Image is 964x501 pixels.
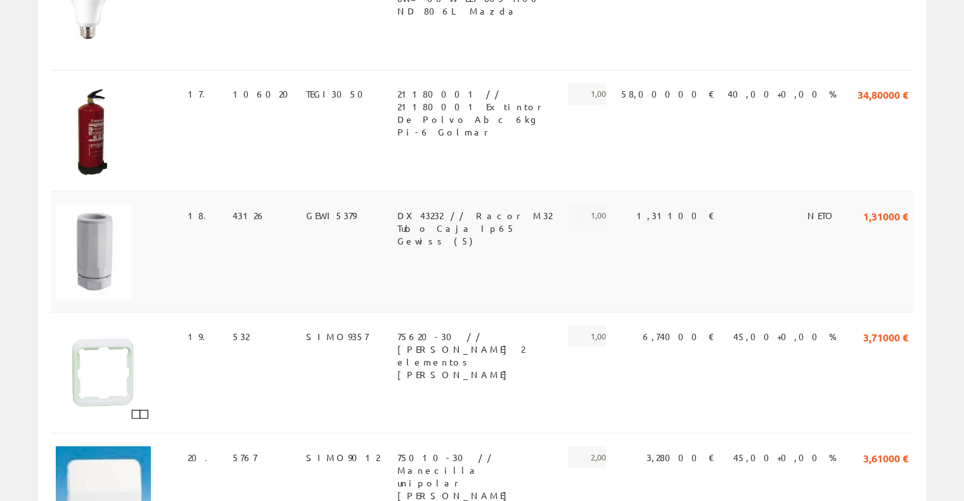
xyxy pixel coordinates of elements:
span: 21180001 // 21180001 Extintor De Polvo Abc 6kg Pi-6 Golmar [397,83,552,105]
span: GEWI5379 [306,204,356,225]
a: . [202,330,213,341]
span: 75010-30 // Manecilla unipolar [PERSON_NAME] [397,446,552,467]
span: 45,00+0,00 % [733,446,837,467]
span: 34,80000 € [858,83,908,105]
span: 3,71000 € [863,325,908,346]
span: 43126 [233,204,266,225]
span: 45,00+0,00 % [733,325,837,346]
span: 75620-30 // [PERSON_NAME] 2 elementos [PERSON_NAME] [397,325,552,346]
span: 1,00 [568,204,606,225]
span: 20 [188,446,215,467]
span: 2,00 [568,446,606,467]
span: 6,74000 € [643,325,715,346]
span: 19 [188,325,213,346]
span: 1,31100 € [636,204,715,225]
span: 106020 [233,83,296,105]
span: 5767 [233,446,257,467]
img: Foto artículo (120.39473684211x150) [56,204,132,299]
span: 3,28000 € [646,446,715,467]
span: NETO [807,204,837,225]
span: 58,00000 € [621,83,715,105]
a: . [205,451,215,462]
span: SIMO9012 [306,446,380,467]
span: 1,00 [568,325,606,346]
span: 1,00 [568,83,606,105]
span: SIMO9357 [306,325,368,346]
a: . [203,209,214,220]
span: 18 [188,204,214,225]
span: DX43232 // Racor M32 Tubo Caja Ip65 Gewiss (5) [397,204,552,225]
span: 40,00+0,00 % [728,83,837,105]
img: Foto artículo (150x150) [56,325,151,420]
a: . [202,88,213,99]
span: 1,31000 € [863,204,908,225]
span: 3,61000 € [863,446,908,467]
img: Foto artículo (112.65560165975x150) [56,83,127,178]
span: TEGI3050 [306,83,371,105]
span: 17 [188,83,213,105]
span: 532 [233,325,249,346]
